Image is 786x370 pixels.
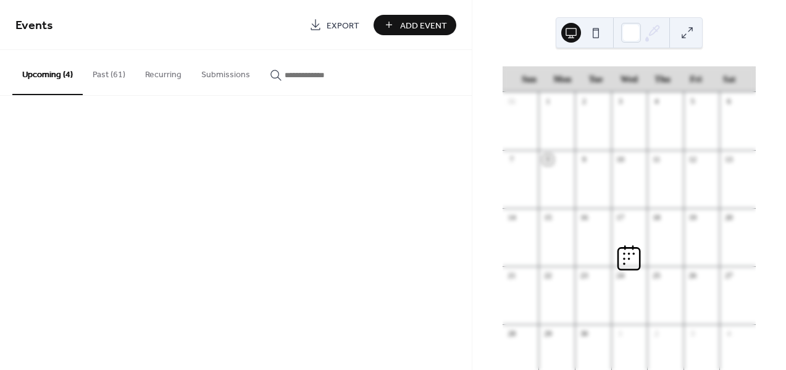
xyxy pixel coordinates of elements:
[724,96,734,107] div: 6
[646,67,679,92] div: Thu
[579,329,590,339] div: 30
[615,154,625,165] div: 10
[543,271,553,281] div: 22
[651,271,662,281] div: 25
[713,67,746,92] div: Sat
[724,271,734,281] div: 27
[546,67,579,92] div: Mon
[724,154,734,165] div: 13
[506,96,517,107] div: 31
[543,212,553,223] div: 15
[579,212,590,223] div: 16
[687,96,698,107] div: 5
[135,50,191,94] button: Recurring
[687,212,698,223] div: 19
[506,212,517,223] div: 14
[579,271,590,281] div: 23
[651,212,662,223] div: 18
[651,96,662,107] div: 4
[679,67,713,92] div: Fri
[724,329,734,339] div: 4
[687,329,698,339] div: 3
[579,154,590,165] div: 9
[191,50,260,94] button: Submissions
[543,154,553,165] div: 8
[506,271,517,281] div: 21
[83,50,135,94] button: Past (61)
[615,96,625,107] div: 3
[687,271,698,281] div: 26
[615,212,625,223] div: 17
[543,96,553,107] div: 1
[12,50,83,95] button: Upcoming (4)
[327,19,359,32] span: Export
[15,14,53,38] span: Events
[374,15,456,35] button: Add Event
[724,212,734,223] div: 20
[512,67,546,92] div: Sun
[400,19,447,32] span: Add Event
[506,329,517,339] div: 28
[687,154,698,165] div: 12
[543,329,553,339] div: 29
[579,67,612,92] div: Tue
[506,154,517,165] div: 7
[615,329,625,339] div: 1
[300,15,369,35] a: Export
[615,271,625,281] div: 24
[651,329,662,339] div: 2
[651,154,662,165] div: 11
[579,96,590,107] div: 2
[612,67,646,92] div: Wed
